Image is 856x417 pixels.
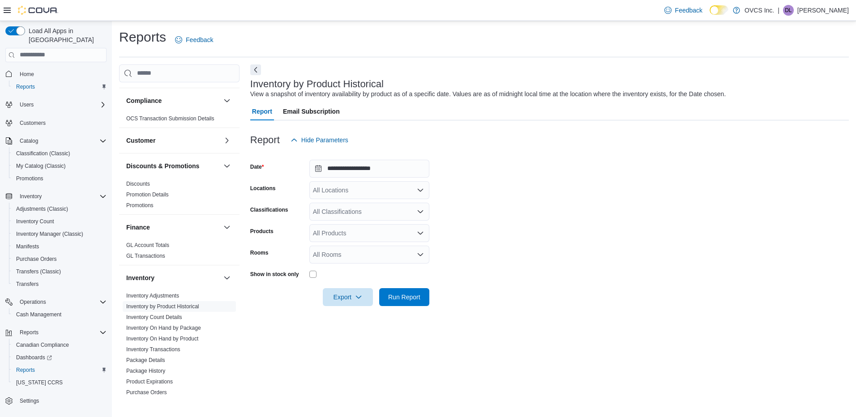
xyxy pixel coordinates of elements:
[388,293,420,302] span: Run Report
[126,180,150,187] span: Discounts
[25,26,107,44] span: Load All Apps in [GEOGRAPHIC_DATA]
[16,396,43,406] a: Settings
[119,28,166,46] h1: Reports
[250,228,274,235] label: Products
[675,6,702,15] span: Feedback
[126,368,165,374] a: Package History
[9,253,110,265] button: Purchase Orders
[9,364,110,376] button: Reports
[20,193,42,200] span: Inventory
[250,79,384,89] h3: Inventory by Product Historical
[250,89,726,99] div: View a snapshot of inventory availability by product as of a specific date. Values are as of midn...
[126,303,199,310] a: Inventory by Product Historical
[13,148,107,159] span: Classification (Classic)
[13,365,107,375] span: Reports
[13,241,43,252] a: Manifests
[20,329,39,336] span: Reports
[13,173,107,184] span: Promotions
[126,292,179,299] span: Inventory Adjustments
[379,288,429,306] button: Run Report
[13,216,107,227] span: Inventory Count
[20,101,34,108] span: Users
[250,206,288,213] label: Classifications
[16,230,83,238] span: Inventory Manager (Classic)
[417,230,424,237] button: Open list of options
[126,303,199,310] span: Inventory by Product Historical
[2,326,110,339] button: Reports
[126,115,214,122] span: OCS Transaction Submission Details
[16,341,69,349] span: Canadian Compliance
[126,346,180,353] a: Inventory Transactions
[9,308,110,321] button: Cash Management
[13,279,42,289] a: Transfers
[13,377,107,388] span: Washington CCRS
[222,161,232,171] button: Discounts & Promotions
[126,162,199,170] h3: Discounts & Promotions
[2,135,110,147] button: Catalog
[126,202,154,208] a: Promotions
[13,204,72,214] a: Adjustments (Classic)
[126,325,201,331] a: Inventory On Hand by Package
[126,357,165,363] a: Package Details
[16,311,61,318] span: Cash Management
[20,397,39,404] span: Settings
[126,136,155,145] h3: Customer
[417,208,424,215] button: Open list of options
[328,288,368,306] span: Export
[126,336,198,342] a: Inventory On Hand by Product
[13,173,47,184] a: Promotions
[16,175,43,182] span: Promotions
[250,64,261,75] button: Next
[13,161,69,171] a: My Catalog (Classic)
[18,6,58,15] img: Cova
[13,229,87,239] a: Inventory Manager (Classic)
[250,185,276,192] label: Locations
[16,68,107,80] span: Home
[126,191,169,198] a: Promotion Details
[16,366,35,374] span: Reports
[13,309,107,320] span: Cash Management
[16,243,39,250] span: Manifests
[2,68,110,81] button: Home
[126,389,167,396] span: Purchase Orders
[9,147,110,160] button: Classification (Classic)
[2,296,110,308] button: Operations
[126,162,220,170] button: Discounts & Promotions
[16,395,107,406] span: Settings
[13,377,66,388] a: [US_STATE] CCRS
[13,81,107,92] span: Reports
[9,203,110,215] button: Adjustments (Classic)
[16,327,42,338] button: Reports
[126,242,169,248] a: GL Account Totals
[126,223,220,232] button: Finance
[16,83,35,90] span: Reports
[16,354,52,361] span: Dashboards
[785,5,792,16] span: DL
[417,187,424,194] button: Open list of options
[9,172,110,185] button: Promotions
[252,102,272,120] span: Report
[2,190,110,203] button: Inventory
[16,255,57,263] span: Purchase Orders
[9,339,110,351] button: Canadian Compliance
[13,279,107,289] span: Transfers
[13,309,65,320] a: Cash Management
[710,5,728,15] input: Dark Mode
[16,69,38,80] a: Home
[126,324,201,332] span: Inventory On Hand by Package
[16,150,70,157] span: Classification (Classic)
[16,205,68,213] span: Adjustments (Classic)
[13,148,74,159] a: Classification (Classic)
[250,249,269,256] label: Rooms
[126,223,150,232] h3: Finance
[126,378,173,385] span: Product Expirations
[16,297,107,307] span: Operations
[13,352,56,363] a: Dashboards
[222,222,232,233] button: Finance
[250,163,264,170] label: Date
[9,278,110,290] button: Transfers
